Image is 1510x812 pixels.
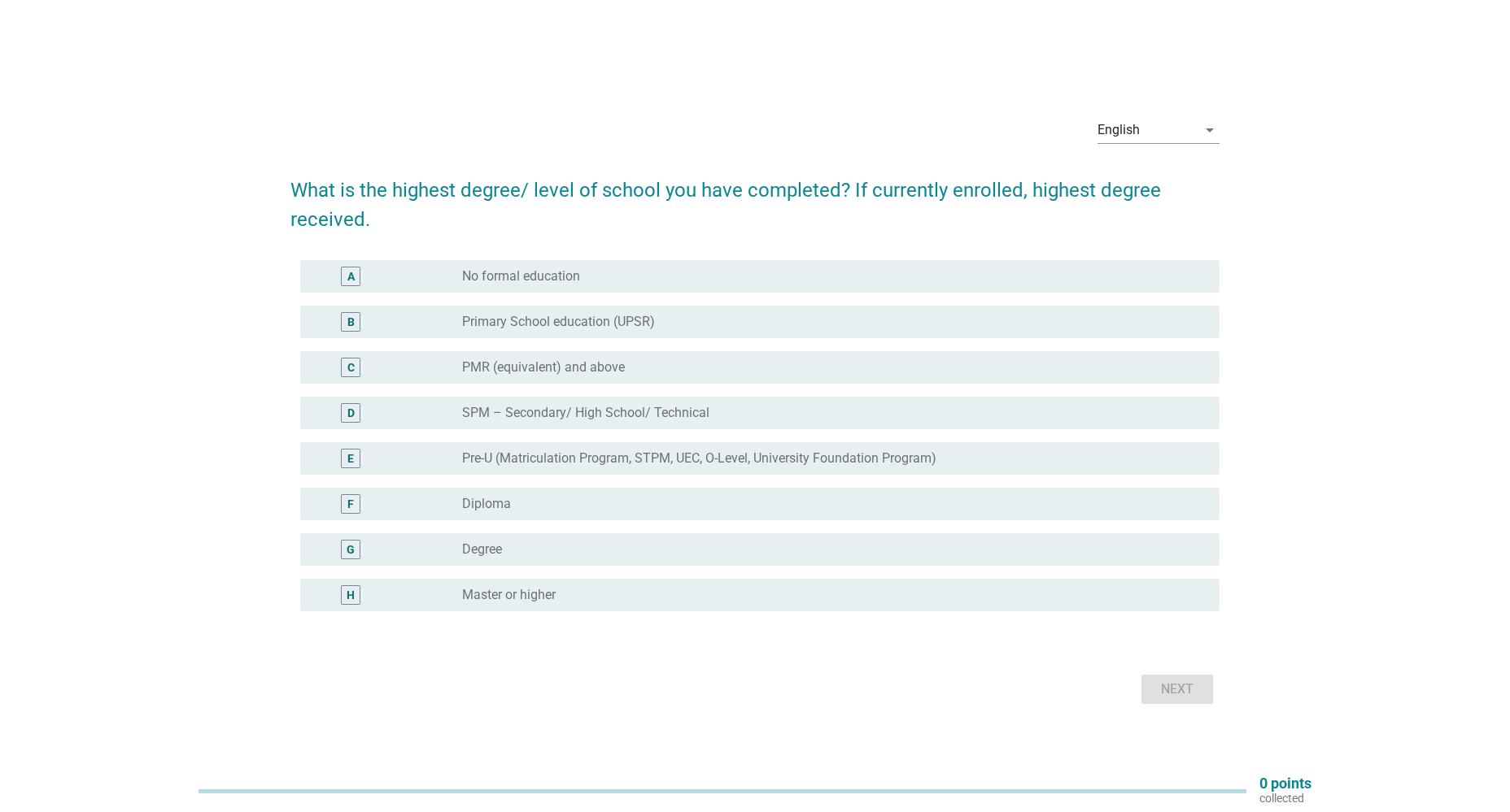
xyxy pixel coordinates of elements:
[462,359,625,376] label: PMR (equivalent) and above
[1259,791,1311,805] p: collected
[347,541,355,558] div: G
[1098,123,1140,137] div: English
[1259,776,1311,791] p: 0 points
[347,358,355,376] div: C
[347,313,355,330] div: B
[462,268,580,284] label: No formal education
[1200,120,1220,140] i: arrow_drop_down
[462,450,936,467] label: Pre-U (Matriculation Program, STPM, UEC, O-Level, University Foundation Program)
[347,267,355,284] div: A
[347,495,354,512] div: F
[462,541,502,558] label: Degree
[347,404,355,421] div: D
[347,449,354,467] div: E
[462,587,556,603] label: Master or higher
[462,314,655,330] label: Primary School education (UPSR)
[347,586,355,603] div: H
[462,405,709,421] label: SPM – Secondary/ High School/ Technical
[290,159,1219,234] h2: What is the highest degree/ level of school you have completed? If currently enrolled, highest de...
[462,496,511,512] label: Diploma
